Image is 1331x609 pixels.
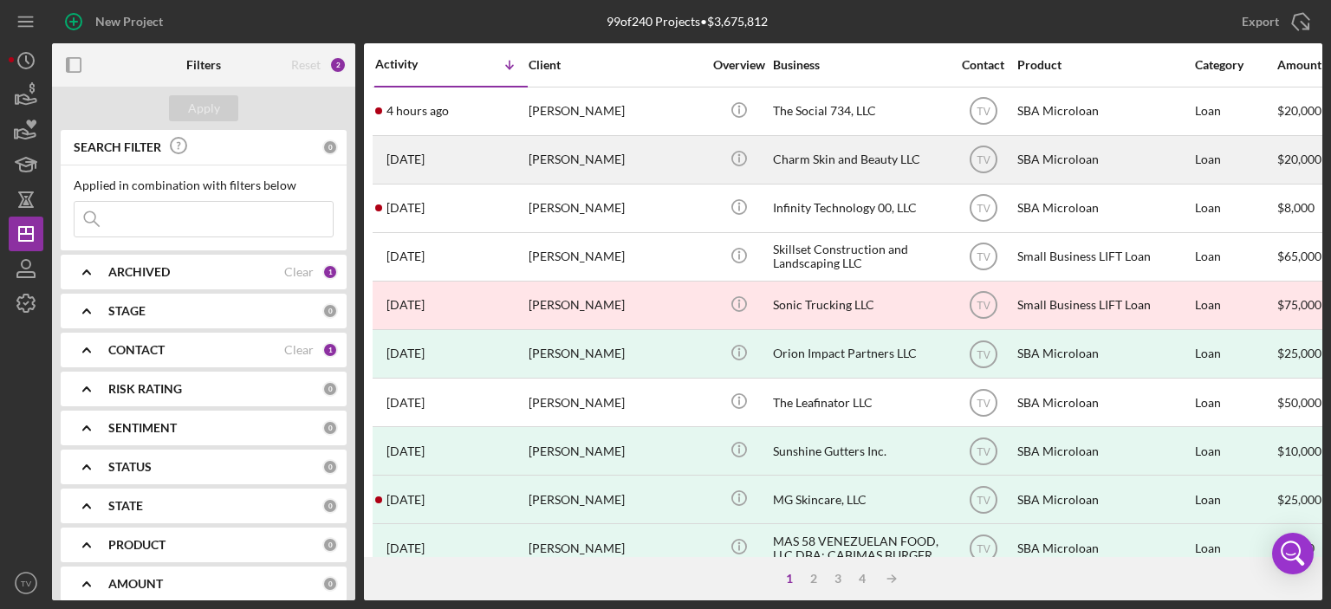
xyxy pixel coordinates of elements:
button: Export [1224,4,1322,39]
div: 0 [322,381,338,397]
div: Product [1017,58,1191,72]
div: Apply [188,95,220,121]
div: SBA Microloan [1017,525,1191,571]
time: 2025-07-31 13:34 [386,152,425,166]
div: MG Skincare, LLC [773,476,946,522]
text: TV [977,397,990,409]
b: AMOUNT [108,577,163,591]
div: Loan [1195,476,1276,522]
div: [PERSON_NAME] [529,137,702,183]
text: TV [977,494,990,506]
div: The Social 734, LLC [773,88,946,134]
b: ARCHIVED [108,265,170,279]
text: TV [977,542,990,554]
div: Charm Skin and Beauty LLC [773,137,946,183]
b: PRODUCT [108,538,166,552]
div: Reset [291,58,321,72]
div: The Leafinator LLC [773,379,946,425]
time: 2025-04-15 19:27 [386,541,425,555]
div: Skillset Construction and Landscaping LLC [773,234,946,280]
text: TV [977,300,990,312]
b: STAGE [108,304,146,318]
button: TV [9,566,43,600]
div: 4 [850,572,874,586]
div: 99 of 240 Projects • $3,675,812 [607,15,768,29]
time: 2025-05-01 21:03 [386,396,425,410]
div: 3 [826,572,850,586]
div: Sonic Trucking LLC [773,282,946,328]
div: Orion Impact Partners LLC [773,331,946,377]
div: Small Business LIFT Loan [1017,282,1191,328]
div: Loan [1195,282,1276,328]
div: [PERSON_NAME] [529,234,702,280]
div: MAS 58 VENEZUELAN FOOD, LLC DBA: CABIMAS BURGER [773,525,946,571]
div: [PERSON_NAME] [529,379,702,425]
div: [PERSON_NAME] [529,476,702,522]
div: Business [773,58,946,72]
b: Filters [186,58,221,72]
text: TV [977,203,990,215]
div: Loan [1195,234,1276,280]
time: 2025-05-12 17:16 [386,347,425,360]
text: TV [977,251,990,263]
time: 2025-06-24 14:02 [386,201,425,215]
div: Loan [1195,428,1276,474]
div: 1 [322,342,338,358]
div: 2 [329,56,347,74]
div: SBA Microloan [1017,379,1191,425]
div: Small Business LIFT Loan [1017,234,1191,280]
div: Loan [1195,185,1276,231]
div: Sunshine Gutters Inc. [773,428,946,474]
div: [PERSON_NAME] [529,185,702,231]
div: 0 [322,303,338,319]
div: Contact [951,58,1016,72]
b: SENTIMENT [108,421,177,435]
div: SBA Microloan [1017,331,1191,377]
div: Export [1242,4,1279,39]
div: Loan [1195,331,1276,377]
time: 2025-04-26 21:29 [386,444,425,458]
div: Loan [1195,379,1276,425]
div: SBA Microloan [1017,137,1191,183]
div: SBA Microloan [1017,476,1191,522]
div: Clear [284,343,314,357]
div: [PERSON_NAME] [529,331,702,377]
div: [PERSON_NAME] [529,428,702,474]
text: TV [977,445,990,457]
time: 2025-04-21 22:25 [386,493,425,507]
b: SEARCH FILTER [74,140,161,154]
b: CONTACT [108,343,165,357]
div: Clear [284,265,314,279]
time: 2025-06-10 15:54 [386,249,425,263]
div: 2 [802,572,826,586]
div: [PERSON_NAME] [529,88,702,134]
div: 0 [322,420,338,436]
text: TV [977,106,990,118]
div: Overview [706,58,771,72]
div: 0 [322,459,338,475]
div: 0 [322,576,338,592]
div: 1 [777,572,802,586]
div: Open Intercom Messenger [1272,533,1314,574]
button: New Project [52,4,180,39]
text: TV [21,579,32,588]
div: Loan [1195,137,1276,183]
b: STATUS [108,460,152,474]
text: TV [977,154,990,166]
div: Client [529,58,702,72]
div: Applied in combination with filters below [74,178,334,192]
time: 2025-05-12 19:17 [386,298,425,312]
div: Loan [1195,525,1276,571]
div: [PERSON_NAME] [529,282,702,328]
div: New Project [95,4,163,39]
b: RISK RATING [108,382,182,396]
div: [PERSON_NAME] [529,525,702,571]
button: Apply [169,95,238,121]
div: 0 [322,537,338,553]
time: 2025-08-13 13:05 [386,104,449,118]
div: 0 [322,139,338,155]
div: 0 [322,498,338,514]
div: Category [1195,58,1276,72]
b: STATE [108,499,143,513]
div: SBA Microloan [1017,88,1191,134]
